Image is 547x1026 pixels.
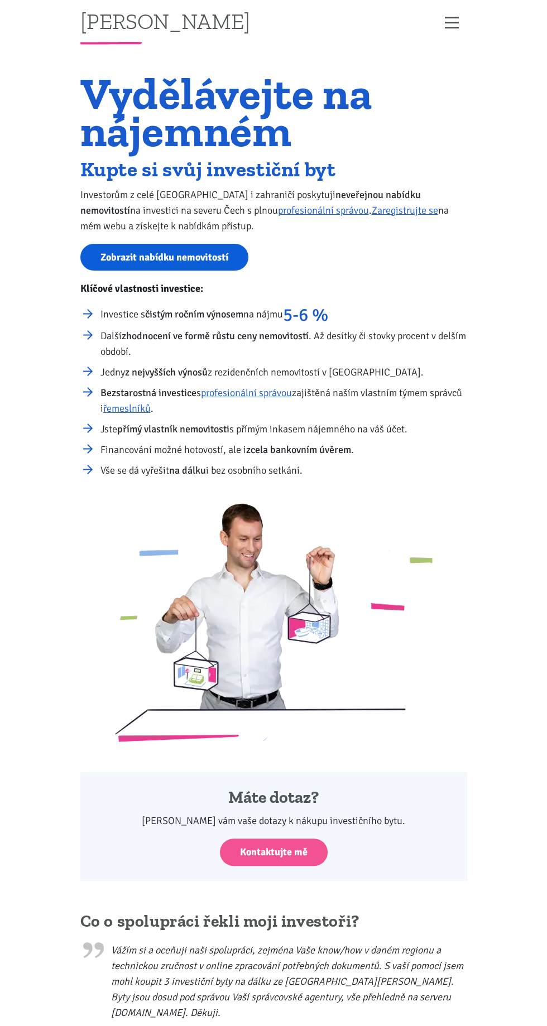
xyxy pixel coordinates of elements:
[80,281,467,296] p: Klíčové vlastnosti investice:
[100,306,467,323] li: Investice s na nájmu
[220,839,328,866] a: Kontaktujte mě
[80,187,467,234] p: Investorům z celé [GEOGRAPHIC_DATA] i zahraničí poskytuji na investici na severu Čech s plnou . n...
[145,308,243,320] strong: čistým ročním výnosem
[80,244,248,271] a: Zobrazit nabídku nemovitostí
[80,75,467,150] h1: Vydělávejte na nájemném
[80,189,421,216] strong: neveřejnou nabídku nemovitostí
[117,423,229,435] strong: přímý vlastník nemovitosti
[283,304,328,326] strong: 5-6 %
[100,463,467,478] li: Vše se dá vyřešit i bez osobního setkání.
[372,204,438,216] a: Zaregistrujte se
[100,421,467,437] li: Jste s přímým inkasem nájemného na váš účet.
[95,813,452,828] p: [PERSON_NAME] vám vaše dotazy k nákupu investičního bytu.
[103,402,151,415] a: řemeslníků
[100,442,467,457] li: Financování možné hotovostí, ale i .
[95,787,452,808] h4: Máte dotaz?
[169,464,206,476] strong: na dálku
[201,387,292,399] a: profesionální správou
[80,160,467,179] h2: Kupte si svůj investiční byt
[246,444,351,456] strong: zcela bankovním úvěrem
[100,387,196,399] strong: Bezstarostná investice
[125,366,208,378] strong: z nejvyšších výnosů
[278,204,369,216] a: profesionální správou
[80,911,467,932] h2: Co o spolupráci řekli moji investoři?
[437,13,467,32] button: Zobrazit menu
[100,385,467,416] li: s zajištěná naším vlastním týmem správců i .
[100,364,467,380] li: Jedny z rezidenčních nemovitostí v [GEOGRAPHIC_DATA].
[122,330,309,342] strong: zhodnocení ve formě růstu ceny nemovitostí
[100,328,467,359] li: Další . Až desítky či stovky procent v delším období.
[80,10,250,32] a: [PERSON_NAME]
